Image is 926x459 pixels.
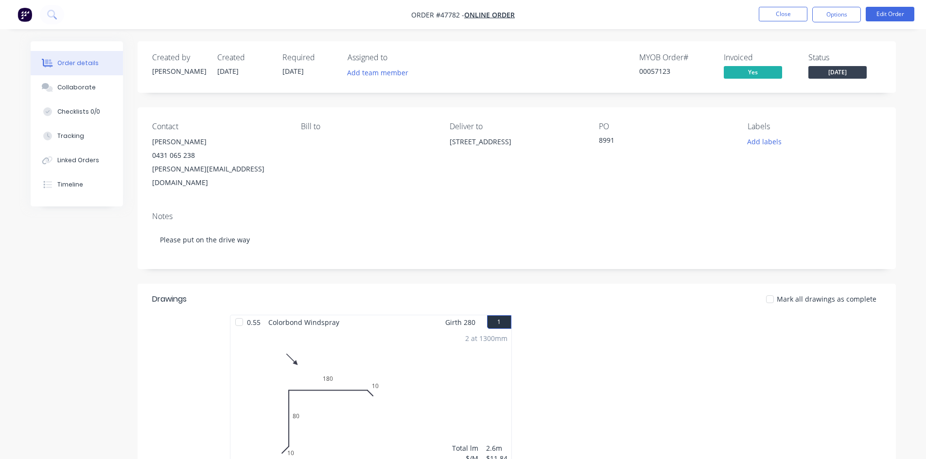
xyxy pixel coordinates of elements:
div: 00057123 [639,66,712,76]
button: Add labels [742,135,787,148]
div: Order details [57,59,99,68]
div: Assigned to [348,53,445,62]
button: Collaborate [31,75,123,100]
div: Required [282,53,336,62]
div: PO [599,122,732,131]
div: Bill to [301,122,434,131]
div: [PERSON_NAME] [152,135,285,149]
button: [DATE] [808,66,867,81]
button: Tracking [31,124,123,148]
div: Collaborate [57,83,96,92]
button: Close [759,7,807,21]
div: Created [217,53,271,62]
button: Order details [31,51,123,75]
div: Created by [152,53,206,62]
div: Linked Orders [57,156,99,165]
div: [PERSON_NAME] [152,66,206,76]
div: Timeline [57,180,83,189]
div: Labels [748,122,881,131]
span: 0.55 [243,315,264,329]
button: Options [812,7,861,22]
span: [DATE] [217,67,239,76]
button: Edit Order [866,7,914,21]
button: Timeline [31,172,123,197]
div: MYOB Order # [639,53,712,62]
div: Deliver to [450,122,583,131]
span: [DATE] [808,66,867,78]
span: [DATE] [282,67,304,76]
div: [STREET_ADDRESS] [450,135,583,149]
div: Drawings [152,293,187,305]
div: Invoiced [724,53,797,62]
button: Linked Orders [31,148,123,172]
div: [STREET_ADDRESS] [450,135,583,166]
div: Please put on the drive way [152,225,881,255]
div: [PERSON_NAME][EMAIL_ADDRESS][DOMAIN_NAME] [152,162,285,189]
span: Colorbond Windspray [264,315,343,329]
button: 1 [487,315,511,329]
div: Tracking [57,132,84,140]
div: 0431 065 238 [152,149,285,162]
span: Girth 280 [445,315,475,329]
span: Order #47782 - [411,10,464,19]
button: Add team member [348,66,414,79]
div: Status [808,53,881,62]
a: Online Order [464,10,515,19]
img: Factory [17,7,32,22]
button: Checklists 0/0 [31,100,123,124]
div: 8991 [599,135,720,149]
div: Notes [152,212,881,221]
div: Total lm [452,443,478,453]
div: 2 at 1300mm [465,333,507,343]
button: Add team member [342,66,413,79]
span: Yes [724,66,782,78]
div: 2.6m [486,443,507,453]
div: [PERSON_NAME]0431 065 238[PERSON_NAME][EMAIL_ADDRESS][DOMAIN_NAME] [152,135,285,189]
div: Contact [152,122,285,131]
div: Checklists 0/0 [57,107,100,116]
span: Mark all drawings as complete [777,294,876,304]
